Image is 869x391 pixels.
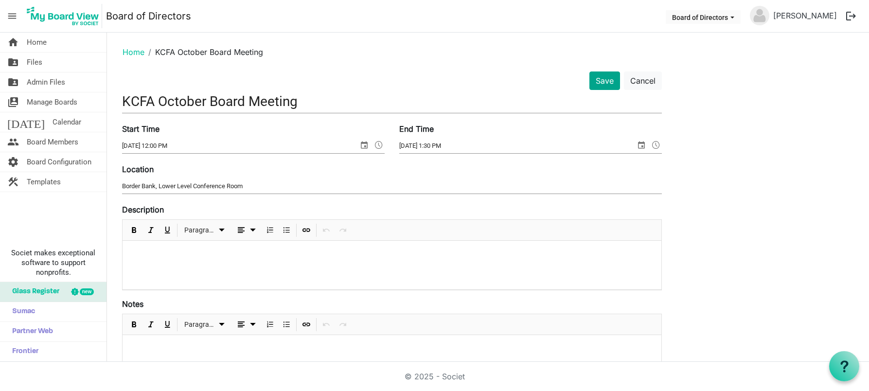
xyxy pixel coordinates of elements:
div: Bold [126,314,142,335]
img: My Board View Logo [24,4,102,28]
label: Start Time [122,123,160,135]
button: Numbered List [264,224,277,236]
div: Formats [179,220,231,240]
a: Home [123,47,144,57]
label: Description [122,204,164,215]
button: dropdownbutton [232,224,260,236]
span: Societ makes exceptional software to support nonprofits. [4,248,102,277]
div: Italic [142,314,159,335]
label: Notes [122,298,143,310]
span: Home [27,33,47,52]
button: Italic [144,319,158,331]
span: Calendar [53,112,81,132]
span: construction [7,172,19,192]
span: Board Members [27,132,78,152]
span: folder_shared [7,72,19,92]
button: Bulleted List [280,224,293,236]
span: select [358,139,370,151]
button: Paragraph dropdownbutton [181,319,229,331]
span: select [636,139,647,151]
span: Paragraph [184,224,216,236]
span: Partner Web [7,322,53,341]
div: Underline [159,314,176,335]
a: [PERSON_NAME] [769,6,841,25]
div: Bulleted List [278,220,295,240]
span: switch_account [7,92,19,112]
button: Bold [128,319,141,331]
div: Numbered List [262,220,278,240]
span: Board Configuration [27,152,91,172]
img: no-profile-picture.svg [750,6,769,25]
button: Italic [144,224,158,236]
button: Board of Directors dropdownbutton [666,10,741,24]
button: Bulleted List [280,319,293,331]
a: © 2025 - Societ [405,372,465,381]
span: [DATE] [7,112,45,132]
input: Title [122,90,662,113]
div: Numbered List [262,314,278,335]
div: new [80,288,94,295]
button: Underline [161,224,174,236]
div: Bulleted List [278,314,295,335]
a: Board of Directors [106,6,191,26]
span: Files [27,53,42,72]
button: logout [841,6,861,26]
button: Cancel [624,71,662,90]
button: Numbered List [264,319,277,331]
button: Bold [128,224,141,236]
span: Glass Register [7,282,59,302]
span: menu [3,7,21,25]
span: Frontier [7,342,38,361]
span: folder_shared [7,53,19,72]
span: people [7,132,19,152]
li: KCFA October Board Meeting [144,46,263,58]
div: Insert Link [298,220,315,240]
span: settings [7,152,19,172]
span: home [7,33,19,52]
button: Insert Link [300,224,313,236]
span: Templates [27,172,61,192]
span: Manage Boards [27,92,77,112]
span: Sumac [7,302,35,321]
label: End Time [399,123,434,135]
button: Paragraph dropdownbutton [181,224,229,236]
div: Italic [142,220,159,240]
div: Bold [126,220,142,240]
button: Save [589,71,620,90]
button: Insert Link [300,319,313,331]
span: Paragraph [184,319,216,331]
button: dropdownbutton [232,319,260,331]
label: Location [122,163,154,175]
div: Alignments [231,314,262,335]
div: Insert Link [298,314,315,335]
button: Underline [161,319,174,331]
span: Admin Files [27,72,65,92]
div: Alignments [231,220,262,240]
div: Underline [159,220,176,240]
div: Formats [179,314,231,335]
a: My Board View Logo [24,4,106,28]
